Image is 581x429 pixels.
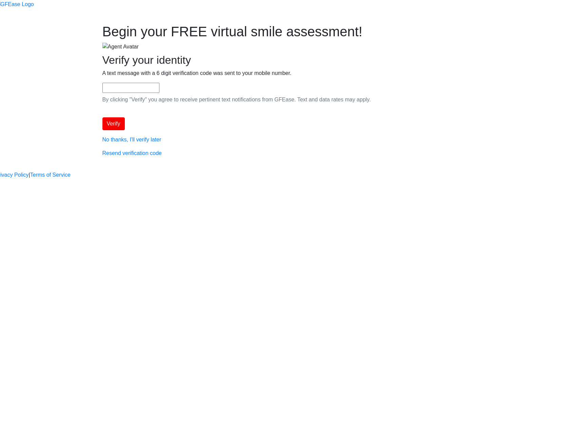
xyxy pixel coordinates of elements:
a: No thanks, I'll verify later [102,137,161,142]
h1: Begin your FREE virtual smile assessment! [102,23,479,40]
a: | [29,171,30,179]
p: A text message with a 6 digit verification code was sent to your mobile number. [102,69,479,77]
img: Agent Avatar [102,43,139,51]
a: Resend verification code [102,150,162,156]
h2: Verify your identity [102,54,479,66]
button: Verify [102,117,125,130]
a: Terms of Service [30,171,71,179]
p: By clicking "Verify" you agree to receive pertinent text notifications from GFEase. Text and data... [102,96,479,104]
